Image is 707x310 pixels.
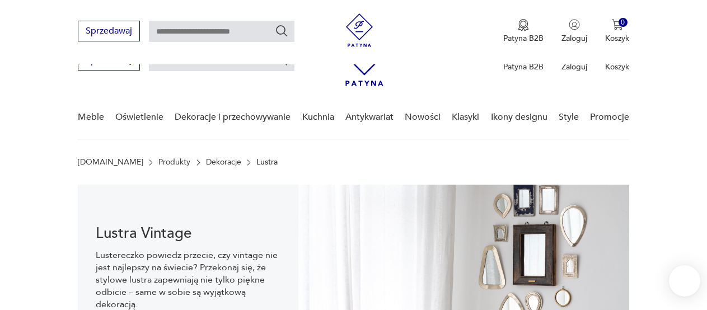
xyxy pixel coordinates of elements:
img: Ikona koszyka [612,19,623,30]
a: Promocje [590,96,629,139]
button: 0Koszyk [605,19,629,44]
p: Koszyk [605,62,629,72]
a: Dekoracje [206,158,241,167]
img: Patyna - sklep z meblami i dekoracjami vintage [343,13,376,47]
button: Sprzedawaj [78,21,140,41]
p: Zaloguj [561,33,587,44]
a: Sprzedawaj [78,57,140,65]
img: Ikona medalu [518,19,529,31]
a: Oświetlenie [115,96,163,139]
a: Nowości [405,96,441,139]
a: Meble [78,96,104,139]
p: Patyna B2B [503,62,544,72]
button: Patyna B2B [503,19,544,44]
a: Dekoracje i przechowywanie [175,96,291,139]
p: Patyna B2B [503,33,544,44]
p: Zaloguj [561,62,587,72]
p: Lustra [256,158,278,167]
h1: Lustra Vintage [96,227,280,240]
a: Klasyki [452,96,479,139]
a: Kuchnia [302,96,334,139]
a: Antykwariat [345,96,394,139]
img: Ikonka użytkownika [569,19,580,30]
a: Ikona medaluPatyna B2B [503,19,544,44]
a: Style [559,96,579,139]
a: Sprzedawaj [78,28,140,36]
p: Koszyk [605,33,629,44]
div: 0 [619,18,628,27]
a: [DOMAIN_NAME] [78,158,143,167]
a: Produkty [158,158,190,167]
button: Zaloguj [561,19,587,44]
button: Szukaj [275,24,288,37]
a: Ikony designu [491,96,547,139]
iframe: Smartsupp widget button [669,265,700,297]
